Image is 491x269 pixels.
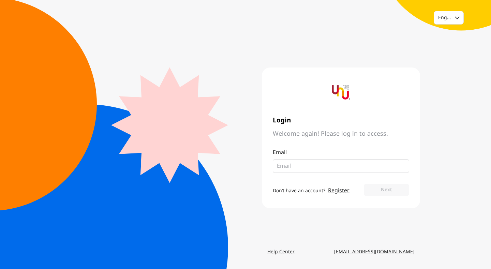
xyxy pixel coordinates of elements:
div: English [438,14,451,21]
button: Next [364,184,409,196]
a: Help Center [262,246,300,258]
span: Login [273,117,409,124]
span: Welcome again! Please log in to access. [273,130,409,138]
img: yournextu-logo-vertical-compact-v2.png [332,83,350,102]
input: Email [277,162,400,170]
span: Don’t have an account? [273,187,325,194]
a: Register [328,186,349,195]
p: Email [273,148,409,156]
a: [EMAIL_ADDRESS][DOMAIN_NAME] [329,246,420,258]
